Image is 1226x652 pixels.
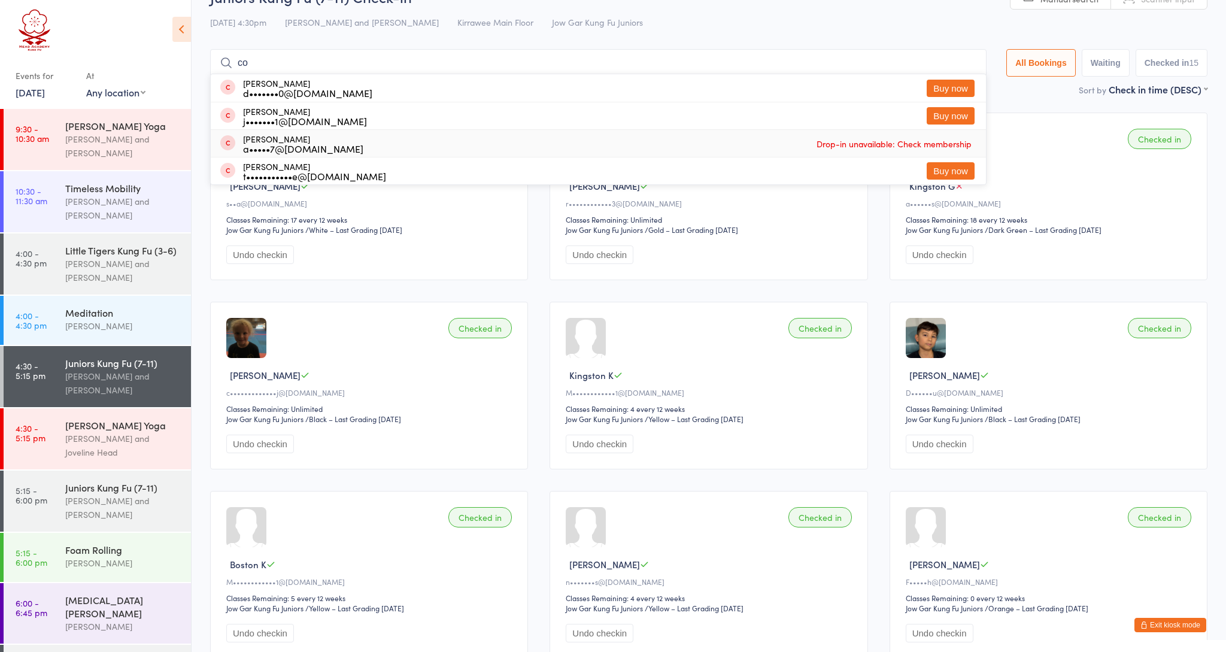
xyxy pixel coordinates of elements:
[226,318,266,358] img: image1644987025.png
[566,225,643,235] div: Jow Gar Kung Fu Juniors
[1079,84,1106,96] label: Sort by
[4,471,191,532] a: 5:15 -6:00 pmJuniors Kung Fu (7-11)[PERSON_NAME] and [PERSON_NAME]
[1189,58,1198,68] div: 15
[566,593,855,603] div: Classes Remaining: 4 every 12 weeks
[86,66,145,86] div: At
[305,603,404,613] span: / Yellow – Last Grading [DATE]
[566,245,633,264] button: Undo checkin
[906,435,973,453] button: Undo checkin
[16,186,47,205] time: 10:30 - 11:30 am
[1134,618,1206,632] button: Exit kiosk mode
[230,369,301,381] span: [PERSON_NAME]
[226,603,304,613] div: Jow Gar Kung Fu Juniors
[1082,49,1130,77] button: Waiting
[906,624,973,642] button: Undo checkin
[65,181,181,195] div: Timeless Mobility
[243,78,372,98] div: [PERSON_NAME]
[65,432,181,459] div: [PERSON_NAME] and Joveline Head
[65,369,181,397] div: [PERSON_NAME] and [PERSON_NAME]
[927,162,975,180] button: Buy now
[16,248,47,268] time: 4:00 - 4:30 pm
[4,583,191,644] a: 6:00 -6:45 pm[MEDICAL_DATA][PERSON_NAME][PERSON_NAME]
[788,507,852,527] div: Checked in
[65,319,181,333] div: [PERSON_NAME]
[645,603,744,613] span: / Yellow – Last Grading [DATE]
[243,134,363,153] div: [PERSON_NAME]
[16,598,47,617] time: 6:00 - 6:45 pm
[86,86,145,99] div: Any location
[906,414,983,424] div: Jow Gar Kung Fu Juniors
[4,296,191,345] a: 4:00 -4:30 pmMeditation[PERSON_NAME]
[906,603,983,613] div: Jow Gar Kung Fu Juniors
[566,577,855,587] div: n•••••••s@[DOMAIN_NAME]
[566,435,633,453] button: Undo checkin
[226,414,304,424] div: Jow Gar Kung Fu Juniors
[645,225,738,235] span: / Gold – Last Grading [DATE]
[226,225,304,235] div: Jow Gar Kung Fu Juniors
[906,198,1195,208] div: a••••••s@[DOMAIN_NAME]
[1109,83,1207,96] div: Check in time (DESC)
[226,435,294,453] button: Undo checkin
[906,577,1195,587] div: F•••••h@[DOMAIN_NAME]
[65,244,181,257] div: Little Tigers Kung Fu (3-6)
[16,548,47,567] time: 5:15 - 6:00 pm
[226,198,515,208] div: s••a@[DOMAIN_NAME]
[305,414,401,424] span: / Black – Last Grading [DATE]
[65,132,181,160] div: [PERSON_NAME] and [PERSON_NAME]
[65,257,181,284] div: [PERSON_NAME] and [PERSON_NAME]
[4,109,191,170] a: 9:30 -10:30 am[PERSON_NAME] Yoga[PERSON_NAME] and [PERSON_NAME]
[1128,507,1191,527] div: Checked in
[65,306,181,319] div: Meditation
[906,404,1195,414] div: Classes Remaining: Unlimited
[226,245,294,264] button: Undo checkin
[16,86,45,99] a: [DATE]
[566,214,855,225] div: Classes Remaining: Unlimited
[4,533,191,582] a: 5:15 -6:00 pmFoam Rolling[PERSON_NAME]
[906,318,946,358] img: image1751542561.png
[210,49,987,77] input: Search
[243,171,386,181] div: t•••••••••••e@[DOMAIN_NAME]
[645,414,744,424] span: / Yellow – Last Grading [DATE]
[927,80,975,97] button: Buy now
[788,318,852,338] div: Checked in
[1006,49,1076,77] button: All Bookings
[1136,49,1207,77] button: Checked in15
[16,361,45,380] time: 4:30 - 5:15 pm
[12,9,57,54] img: Head Academy Kung Fu
[226,624,294,642] button: Undo checkin
[230,558,266,571] span: Boston K
[285,16,439,28] span: [PERSON_NAME] and [PERSON_NAME]
[1128,318,1191,338] div: Checked in
[4,171,191,232] a: 10:30 -11:30 amTimeless Mobility[PERSON_NAME] and [PERSON_NAME]
[906,245,973,264] button: Undo checkin
[906,387,1195,398] div: D••••••u@[DOMAIN_NAME]
[226,593,515,603] div: Classes Remaining: 5 every 12 weeks
[985,225,1101,235] span: / Dark Green – Last Grading [DATE]
[243,107,367,126] div: [PERSON_NAME]
[4,408,191,469] a: 4:30 -5:15 pm[PERSON_NAME] Yoga[PERSON_NAME] and Joveline Head
[569,180,640,192] span: [PERSON_NAME]
[226,404,515,414] div: Classes Remaining: Unlimited
[566,603,643,613] div: Jow Gar Kung Fu Juniors
[226,387,515,398] div: c•••••••••••••j@[DOMAIN_NAME]
[906,593,1195,603] div: Classes Remaining: 0 every 12 weeks
[906,225,983,235] div: Jow Gar Kung Fu Juniors
[814,135,975,153] span: Drop-in unavailable: Check membership
[65,593,181,620] div: [MEDICAL_DATA][PERSON_NAME]
[985,414,1081,424] span: / Black – Last Grading [DATE]
[65,556,181,570] div: [PERSON_NAME]
[16,66,74,86] div: Events for
[566,414,643,424] div: Jow Gar Kung Fu Juniors
[448,318,512,338] div: Checked in
[305,225,402,235] span: / White – Last Grading [DATE]
[927,107,975,125] button: Buy now
[985,603,1088,613] span: / Orange – Last Grading [DATE]
[566,198,855,208] div: r••••••••••••3@[DOMAIN_NAME]
[566,624,633,642] button: Undo checkin
[16,423,45,442] time: 4:30 - 5:15 pm
[243,88,372,98] div: d•••••••0@[DOMAIN_NAME]
[230,180,301,192] span: [PERSON_NAME]
[569,369,614,381] span: Kingston K
[243,116,367,126] div: j•••••••1@[DOMAIN_NAME]
[448,507,512,527] div: Checked in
